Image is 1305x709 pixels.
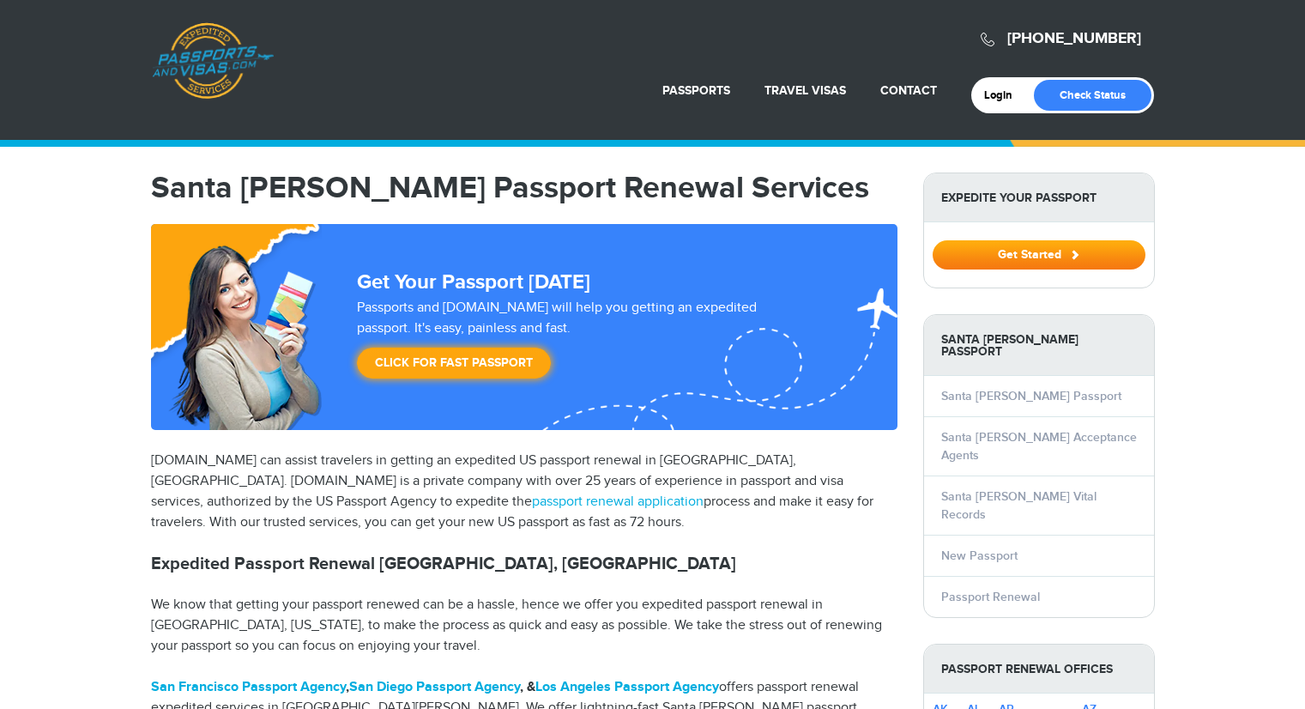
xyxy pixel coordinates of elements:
div: Passports and [DOMAIN_NAME] will help you getting an expedited passport. It's easy, painless and ... [350,298,819,387]
a: Get Started [933,247,1145,261]
a: passport renewal application [532,494,704,510]
a: Santa [PERSON_NAME] Vital Records [941,489,1097,522]
p: [DOMAIN_NAME] can assist travelers in getting an expedited US passport renewal in [GEOGRAPHIC_DAT... [151,451,897,533]
strong: , , & [151,679,719,695]
button: Get Started [933,240,1145,270]
a: Travel Visas [764,83,846,98]
a: San Francisco Passport Agency [151,679,346,695]
a: Contact [880,83,937,98]
a: Login [984,88,1024,102]
h1: Santa [PERSON_NAME] Passport Renewal Services [151,173,897,203]
a: Santa [PERSON_NAME] Passport [941,389,1121,403]
strong: Get Your Passport [DATE] [357,270,590,294]
a: Passports & [DOMAIN_NAME] [152,22,274,100]
a: Passport Renewal [941,590,1040,604]
a: New Passport [941,548,1018,563]
a: Click for Fast Passport [357,348,551,379]
p: We know that getting your passport renewed can be a hassle, hence we offer you expedited passport... [151,595,897,657]
a: Passports [662,83,730,98]
a: Check Status [1034,80,1151,111]
strong: Expedite Your Passport [924,173,1154,222]
strong: Passport Renewal Offices [924,645,1154,694]
a: Los Angeles Passport Agency [535,679,719,695]
strong: Santa [PERSON_NAME] Passport [924,315,1154,376]
strong: Expedited Passport Renewal [GEOGRAPHIC_DATA], [GEOGRAPHIC_DATA] [151,554,736,574]
a: Santa [PERSON_NAME] Acceptance Agents [941,430,1137,463]
a: [PHONE_NUMBER] [1007,29,1141,48]
a: San Diego Passport Agency [349,679,520,695]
